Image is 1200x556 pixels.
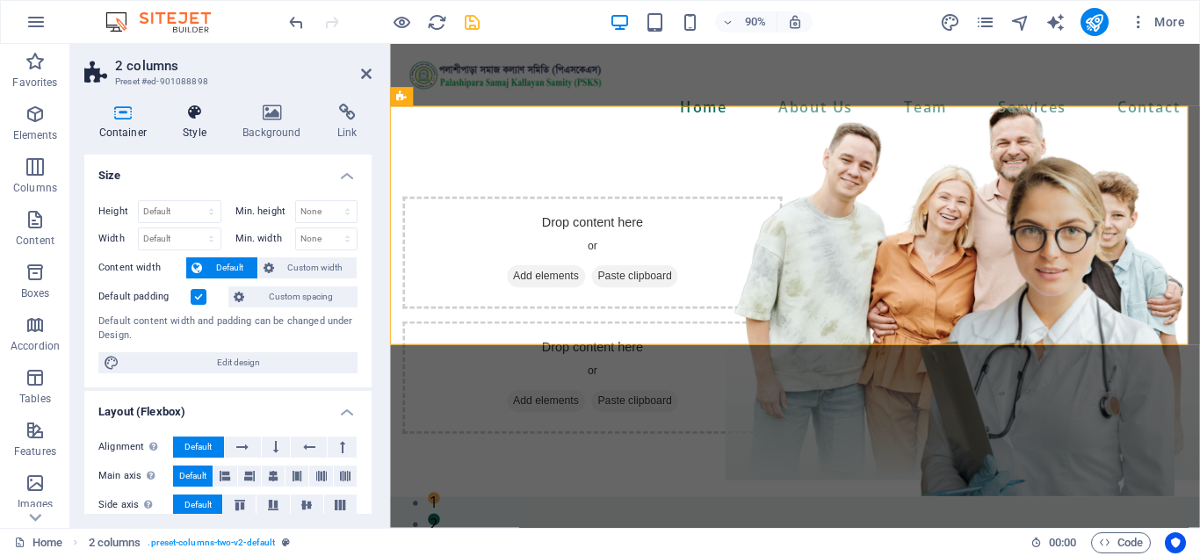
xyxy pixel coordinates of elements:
[84,155,372,186] h4: Size
[224,246,321,271] span: Paste clipboard
[11,339,60,353] p: Accordion
[282,538,290,547] i: This element is a customizable preset
[715,11,777,32] button: 90%
[184,437,212,458] span: Default
[13,128,58,142] p: Elements
[1130,13,1185,31] span: More
[115,58,372,74] h2: 2 columns
[84,391,372,422] h4: Layout (Flexbox)
[16,234,54,248] p: Content
[130,246,217,271] span: Add elements
[184,495,212,516] span: Default
[169,104,228,141] h4: Style
[125,352,352,373] span: Edit design
[98,466,173,487] label: Main axis
[173,495,222,516] button: Default
[89,532,141,553] span: Click to select. Double-click to edit
[98,314,358,343] div: Default content width and padding can be changed under Design.
[1081,8,1109,36] button: publish
[130,385,217,409] span: Add elements
[741,11,770,32] h6: 90%
[1099,532,1143,553] span: Code
[14,444,56,459] p: Features
[286,12,307,32] i: Undo: Delete elements (Ctrl+Z)
[148,532,275,553] span: . preset-columns-two-v2-default
[228,286,358,307] button: Custom spacing
[1030,532,1077,553] h6: Session time
[18,497,54,511] p: Images
[461,11,482,32] button: save
[1045,11,1066,32] button: text_generator
[84,104,169,141] h4: Container
[426,11,447,32] button: reload
[14,170,436,294] div: Drop content here
[101,11,233,32] img: Editor Logo
[224,385,321,409] span: Paste clipboard
[322,104,372,141] h4: Link
[1165,532,1186,553] button: Usercentrics
[1010,12,1030,32] i: Navigator
[940,12,960,32] i: Design (Ctrl+Alt+Y)
[1061,536,1064,549] span: :
[207,257,252,278] span: Default
[19,392,51,406] p: Tables
[787,14,803,30] i: On resize automatically adjust zoom level to fit chosen device.
[975,11,996,32] button: pages
[115,74,336,90] h3: Preset #ed-901088898
[98,352,358,373] button: Edit design
[98,206,138,216] label: Height
[98,234,138,243] label: Width
[228,104,323,141] h4: Background
[427,12,447,32] i: Reload page
[13,181,57,195] p: Columns
[1010,11,1031,32] button: navigator
[98,495,173,516] label: Side axis
[12,76,57,90] p: Favorites
[940,11,961,32] button: design
[98,437,173,458] label: Alignment
[21,286,50,300] p: Boxes
[279,257,352,278] span: Custom width
[258,257,358,278] button: Custom width
[173,466,213,487] button: Default
[462,12,482,32] i: Save (Ctrl+S)
[286,11,307,32] button: undo
[173,437,224,458] button: Default
[1049,532,1076,553] span: 00 00
[1123,8,1192,36] button: More
[89,532,291,553] nav: breadcrumb
[98,257,186,278] label: Content width
[235,234,295,243] label: Min. width
[186,257,257,278] button: Default
[179,466,206,487] span: Default
[98,286,191,307] label: Default padding
[14,308,436,433] div: Drop content here
[14,532,62,553] a: Click to cancel selection. Double-click to open Pages
[249,286,352,307] span: Custom spacing
[235,206,295,216] label: Min. height
[1091,532,1151,553] button: Code
[975,12,995,32] i: Pages (Ctrl+Alt+S)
